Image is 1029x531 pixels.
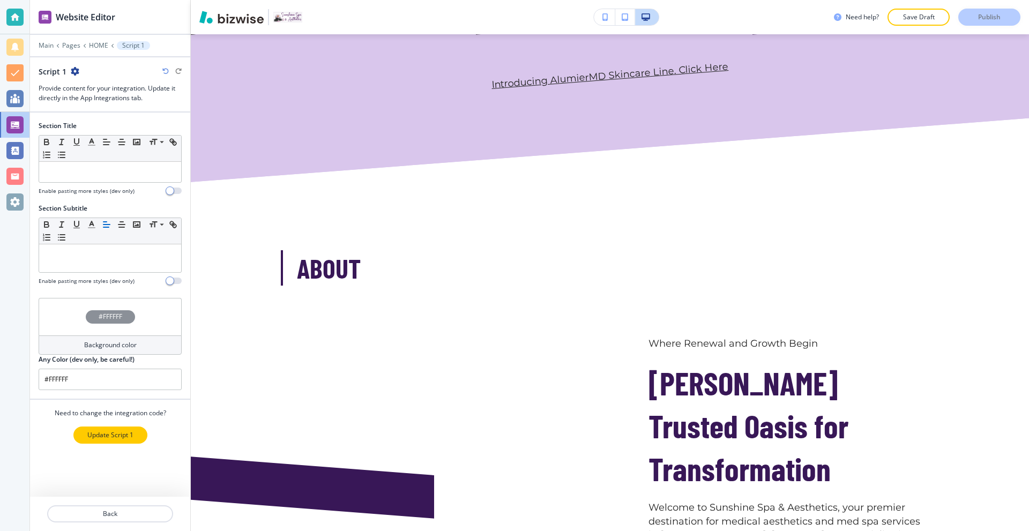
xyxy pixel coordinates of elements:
h4: #FFFFFF [99,312,122,321]
h2: Section Title [39,121,77,131]
h3: Provide content for your integration. Update it directly in the App Integrations tab. [39,84,182,103]
a: Introducing AlumierMD Skincare Line [491,65,674,91]
p: Back [48,509,172,519]
h2: Website Editor [56,11,115,24]
h4: Background color [84,340,137,350]
p: Script 1 [122,42,145,49]
h4: Enable pasting more styles (dev only) [39,187,135,195]
p: Update Script 1 [87,430,133,440]
button: Back [47,505,173,522]
p: Save Draft [901,12,936,22]
button: #FFFFFFBackground color [39,298,182,355]
img: editor icon [39,11,51,24]
u: . Click Here [673,61,728,77]
button: HOME [89,42,108,49]
h4: Need to change the integration code? [55,408,166,418]
h4: Enable pasting more styles (dev only) [39,277,135,285]
p: Where Renewal and Growth Begin [648,337,923,351]
button: Main [39,42,54,49]
button: Script 1 [117,41,150,50]
span: About [297,252,361,284]
h2: Section Subtitle [39,204,87,213]
button: Update Script 1 [73,427,147,444]
img: Your Logo [273,12,302,23]
button: Save Draft [888,9,950,26]
h3: Need help? [846,12,879,22]
img: Bizwise Logo [199,11,264,24]
button: Pages [62,42,80,49]
h2: Any Color (dev only, be careful!) [39,355,135,364]
h2: Script 1 [39,66,66,77]
span: [PERSON_NAME] Trusted Oasis for Transformation [648,363,855,488]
